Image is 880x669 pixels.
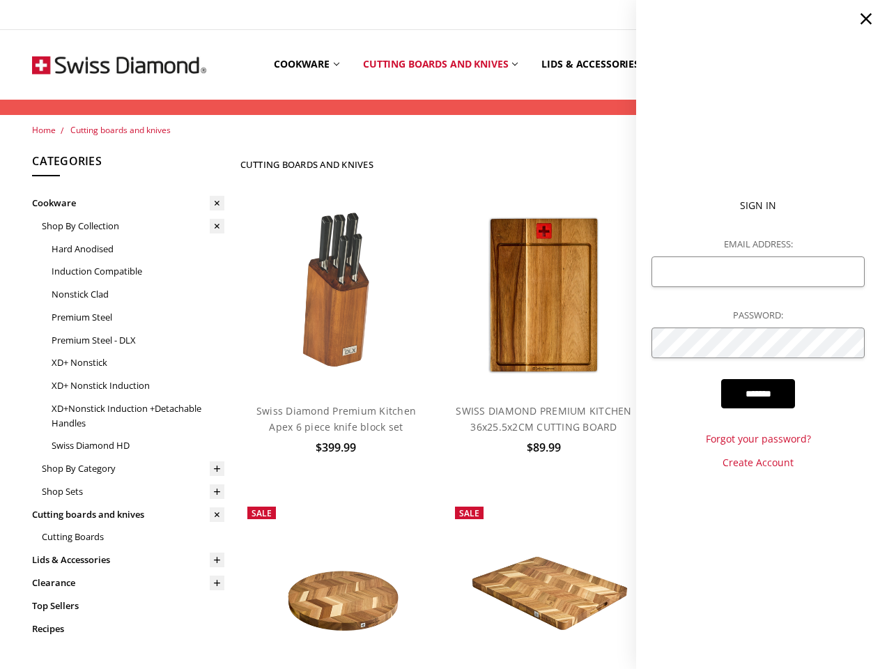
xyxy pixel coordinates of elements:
[527,440,561,455] span: $89.99
[351,33,530,95] a: Cutting boards and knives
[42,215,224,238] a: Shop By Collection
[52,434,224,457] a: Swiss Diamond HD
[651,455,864,470] a: Create Account
[256,404,416,433] a: Swiss Diamond Premium Kitchen Apex 6 piece knife block set
[52,283,224,306] a: Nonstick Clad
[651,431,864,447] a: Forgot your password?
[32,617,224,640] a: Recipes
[240,199,433,392] a: Swiss Diamond Apex 6 piece knife block set
[52,374,224,397] a: XD+ Nonstick Induction
[52,260,224,283] a: Induction Compatible
[262,33,351,95] a: Cookware
[32,548,224,571] a: Lids & Accessories
[42,480,224,503] a: Shop Sets
[52,306,224,329] a: Premium Steel
[32,153,224,176] h5: Categories
[70,124,171,136] a: Cutting boards and knives
[448,199,640,392] a: SWISS DIAMOND PREMIUM KITCHEN 36x25.5x2CM CUTTING BOARD
[280,199,392,392] img: Swiss Diamond Apex 6 piece knife block set
[651,237,864,252] label: Email Address:
[651,308,864,323] label: Password:
[52,238,224,261] a: Hard Anodised
[470,199,617,392] img: SWISS DIAMOND PREMIUM KITCHEN 36x25.5x2CM CUTTING BOARD
[32,124,56,136] a: Home
[240,532,433,660] img: SWISS DIAMOND DLX ROUND HERRINGBONE ACACIA CUTTING BOARD 38x3cm
[32,594,224,617] a: Top Sellers
[42,526,224,549] a: Cutting Boards
[240,159,373,170] h1: Cutting boards and knives
[530,33,661,95] a: Lids & Accessories
[459,507,479,519] span: Sale
[252,507,272,519] span: Sale
[32,571,224,594] a: Clearance
[651,198,864,213] p: Sign In
[316,440,356,455] span: $399.99
[52,351,224,374] a: XD+ Nonstick
[52,397,224,435] a: XD+Nonstick Induction +Detachable Handles
[32,503,224,526] a: Cutting boards and knives
[456,404,631,433] a: SWISS DIAMOND PREMIUM KITCHEN 36x25.5x2CM CUTTING BOARD
[448,532,640,660] img: SWISS DIAMOND DLX HERRINGBONE ACACIA CUTTING BOARD 50x38x3cm
[52,329,224,352] a: Premium Steel - DLX
[32,30,206,100] img: Free Shipping On Every Order
[32,192,224,215] a: Cookware
[42,457,224,480] a: Shop By Category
